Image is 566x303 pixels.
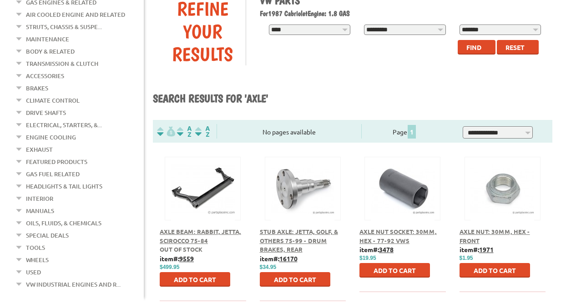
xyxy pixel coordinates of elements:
u: 3478 [379,245,394,253]
span: Find [466,43,481,51]
span: $1.95 [460,255,473,261]
button: Add to Cart [160,272,230,287]
button: Add to Cart [260,272,330,287]
u: 16170 [279,254,298,263]
div: Page [361,124,447,139]
a: Electrical, Starters, &... [26,119,102,131]
a: Tools [26,242,45,253]
img: filterpricelow.svg [157,126,175,137]
a: Brakes [26,82,48,94]
h1: Search results for 'axle' [153,92,552,106]
a: Body & Related [26,45,75,57]
a: Engine Cooling [26,131,76,143]
span: $19.95 [359,255,376,261]
a: Climate Control [26,94,80,106]
a: Featured Products [26,156,87,168]
img: Sort by Headline [175,126,193,137]
a: Accessories [26,70,64,82]
a: Manuals [26,205,54,217]
button: Add to Cart [460,263,530,278]
a: Headlights & Tail Lights [26,180,102,192]
span: Add to Cart [274,275,316,283]
h2: 1987 Cabriolet [260,9,546,18]
u: 9559 [179,254,194,263]
b: item#: [160,254,194,263]
a: Axle Nut Socket: 30mm, Hex - 77-92 VWs [359,228,437,244]
a: Axle Beam: Rabbit, Jetta, Scirocco 75-84 [160,228,241,244]
a: Special Deals [26,229,69,241]
span: For [260,9,268,18]
button: Add to Cart [359,263,430,278]
img: Sort by Sales Rank [193,126,212,137]
b: item#: [460,245,494,253]
b: item#: [359,245,394,253]
a: Gas Fuel Related [26,168,80,180]
b: item#: [260,254,298,263]
a: Exhaust [26,144,53,155]
a: Interior [26,193,53,204]
span: Reset [505,43,525,51]
a: Maintenance [26,33,69,45]
button: Find [458,40,495,55]
a: Used [26,266,41,278]
a: Air Cooled Engine and Related [26,9,125,20]
a: Drive Shafts [26,107,66,119]
a: Axle Nut: 30mm, Hex - Front [460,228,530,244]
span: Out of stock [160,245,202,253]
span: Add to Cart [174,275,216,283]
u: 1971 [479,245,494,253]
a: Struts, Chassis & Suspe... [26,21,102,33]
a: VW Industrial Engines and R... [26,278,121,290]
a: Oils, Fluids, & Chemicals [26,217,101,229]
span: $34.95 [260,264,277,270]
span: $499.95 [160,264,179,270]
span: 1 [408,125,416,139]
button: Reset [497,40,539,55]
span: Add to Cart [374,266,416,274]
a: Stub Axle: Jetta, Golf, & Others 75-99 - Drum Brakes, Rear [260,228,338,253]
div: No pages available [217,127,361,137]
span: Add to Cart [474,266,516,274]
a: Transmission & Clutch [26,58,98,70]
a: Wheels [26,254,49,266]
span: Engine: 1.8 GAS [308,9,350,18]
